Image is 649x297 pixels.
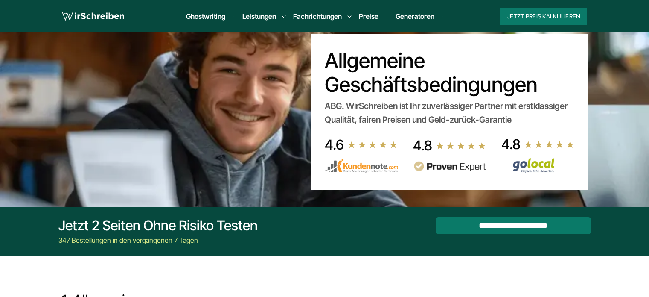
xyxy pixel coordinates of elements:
[413,161,486,172] img: provenexpert reviews
[58,235,258,245] div: 347 Bestellungen in den vergangenen 7 Tagen
[325,136,344,153] div: 4.6
[62,10,124,23] img: logo wirschreiben
[436,141,486,150] img: stars
[500,8,587,25] button: Jetzt Preis kalkulieren
[524,140,575,149] img: stars
[325,99,574,126] div: ABG. WirSchreiben ist Ihr zuverlässiger Partner mit erstklassiger Qualität, fairen Preisen und Ge...
[293,11,342,21] a: Fachrichtungen
[58,217,258,234] div: Jetzt 2 Seiten ohne Risiko testen
[359,12,378,21] a: Preise
[501,158,575,173] img: Wirschreiben Bewertungen
[325,49,574,97] h1: Allgemeine Geschäftsbedingungen
[413,137,432,154] div: 4.8
[186,11,225,21] a: Ghostwriting
[347,141,398,149] img: stars
[325,159,398,173] img: kundennote
[242,11,276,21] a: Leistungen
[396,11,434,21] a: Generatoren
[501,136,521,153] div: 4.8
